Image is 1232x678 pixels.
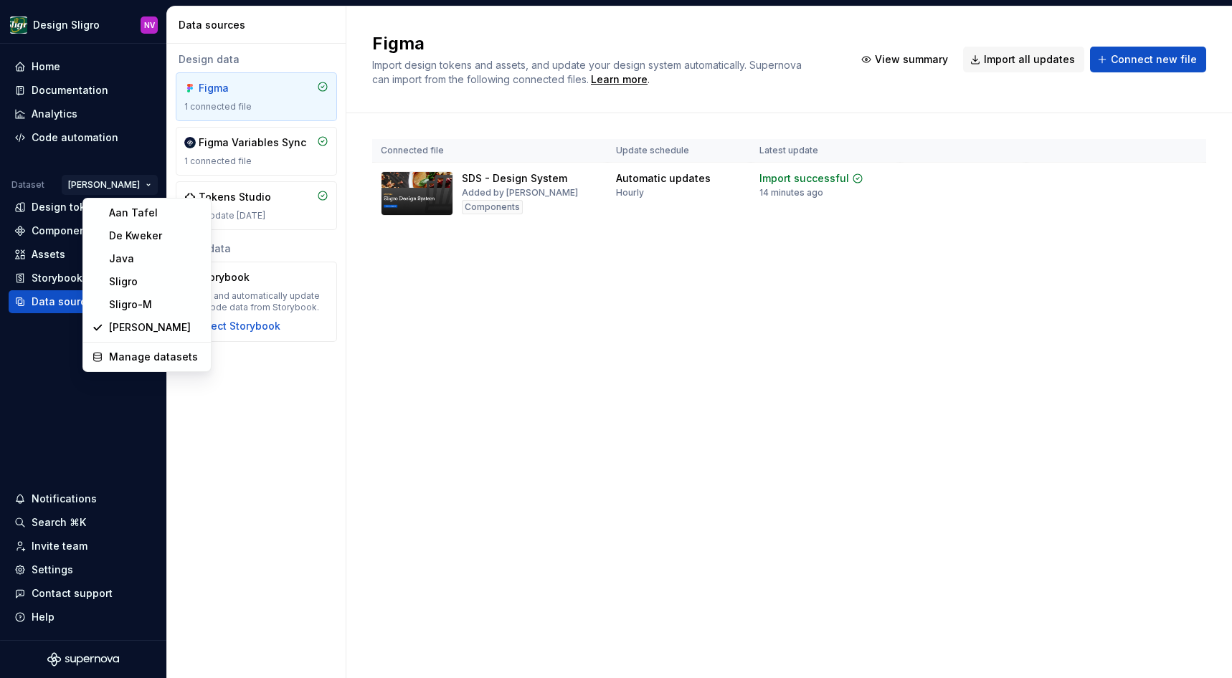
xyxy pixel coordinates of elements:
a: Manage datasets [86,345,208,368]
div: Java [109,252,202,266]
div: [PERSON_NAME] [109,320,202,335]
div: De Kweker [109,229,202,243]
div: Sligro [109,274,202,289]
div: Sligro-M [109,297,202,312]
div: Aan Tafel [109,206,202,220]
div: Manage datasets [109,350,202,364]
